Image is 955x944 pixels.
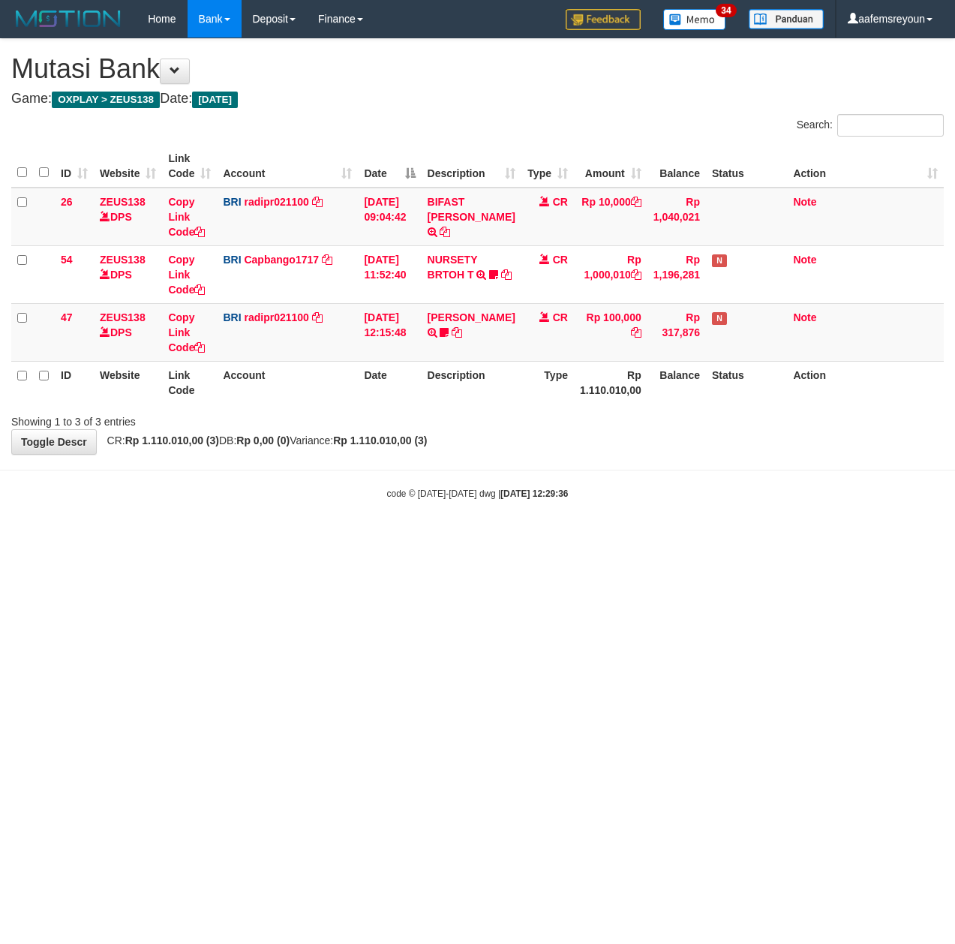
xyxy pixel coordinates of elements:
label: Search: [797,114,944,137]
strong: Rp 0,00 (0) [236,434,290,446]
th: Link Code [162,361,217,404]
img: MOTION_logo.png [11,8,125,30]
th: Account: activate to sort column ascending [217,145,358,188]
span: 47 [61,311,73,323]
h4: Game: Date: [11,92,944,107]
th: Date: activate to sort column descending [358,145,421,188]
div: Showing 1 to 3 of 3 entries [11,408,386,429]
a: Toggle Descr [11,429,97,455]
span: Has Note [712,254,727,267]
a: ZEUS138 [100,196,146,208]
th: Link Code: activate to sort column ascending [162,145,217,188]
span: 54 [61,254,73,266]
td: DPS [94,303,162,361]
th: Status [706,145,787,188]
td: [DATE] 09:04:42 [358,188,421,246]
span: 26 [61,196,73,208]
th: Rp 1.110.010,00 [574,361,647,404]
th: ID [55,361,94,404]
th: Type [521,361,574,404]
a: Copy NURSETY BRTOH T to clipboard [501,269,512,281]
a: Copy Rp 1,000,010 to clipboard [631,269,641,281]
td: DPS [94,245,162,303]
a: Copy Link Code [168,254,205,296]
a: ZEUS138 [100,311,146,323]
span: BRI [223,196,241,208]
a: Copy Rp 100,000 to clipboard [631,326,641,338]
span: CR: DB: Variance: [100,434,428,446]
span: CR [553,196,568,208]
span: [DATE] [192,92,238,108]
a: Copy Link Code [168,196,205,238]
a: Note [793,196,816,208]
img: panduan.png [749,9,824,29]
h1: Mutasi Bank [11,54,944,84]
td: Rp 1,196,281 [647,245,706,303]
th: Action [787,361,944,404]
a: Capbango1717 [244,254,319,266]
a: Copy Capbango1717 to clipboard [322,254,332,266]
a: NURSETY BRTOH T [428,254,478,281]
td: Rp 317,876 [647,303,706,361]
td: Rp 100,000 [574,303,647,361]
span: Has Note [712,312,727,325]
a: radipr021100 [244,311,308,323]
strong: Rp 1.110.010,00 (3) [333,434,427,446]
a: Copy radipr021100 to clipboard [312,311,323,323]
td: Rp 10,000 [574,188,647,246]
th: Description [422,361,521,404]
span: OXPLAY > ZEUS138 [52,92,160,108]
a: Copy URAY ARI KIRAN to clipboard [452,326,462,338]
span: CR [553,254,568,266]
td: [DATE] 11:52:40 [358,245,421,303]
a: BIFAST [PERSON_NAME] [428,196,515,223]
a: Copy radipr021100 to clipboard [312,196,323,208]
a: Copy BIFAST ERIKA S PAUN to clipboard [440,226,450,238]
strong: [DATE] 12:29:36 [500,489,568,499]
span: BRI [223,254,241,266]
a: Copy Rp 10,000 to clipboard [631,196,641,208]
a: radipr021100 [244,196,308,208]
small: code © [DATE]-[DATE] dwg | [387,489,569,499]
td: Rp 1,000,010 [574,245,647,303]
th: Balance [647,145,706,188]
strong: Rp 1.110.010,00 (3) [125,434,219,446]
th: Website [94,361,162,404]
span: BRI [223,311,241,323]
span: 34 [716,4,736,17]
a: Note [793,311,816,323]
th: Balance [647,361,706,404]
a: ZEUS138 [100,254,146,266]
th: Action: activate to sort column ascending [787,145,944,188]
a: [PERSON_NAME] [428,311,515,323]
th: Account [217,361,358,404]
img: Feedback.jpg [566,9,641,30]
td: Rp 1,040,021 [647,188,706,246]
th: Description: activate to sort column ascending [422,145,521,188]
td: DPS [94,188,162,246]
a: Copy Link Code [168,311,205,353]
th: Type: activate to sort column ascending [521,145,574,188]
img: Button%20Memo.svg [663,9,726,30]
th: Amount: activate to sort column ascending [574,145,647,188]
th: Date [358,361,421,404]
th: Status [706,361,787,404]
input: Search: [837,114,944,137]
td: [DATE] 12:15:48 [358,303,421,361]
a: Note [793,254,816,266]
th: Website: activate to sort column ascending [94,145,162,188]
span: CR [553,311,568,323]
th: ID: activate to sort column ascending [55,145,94,188]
